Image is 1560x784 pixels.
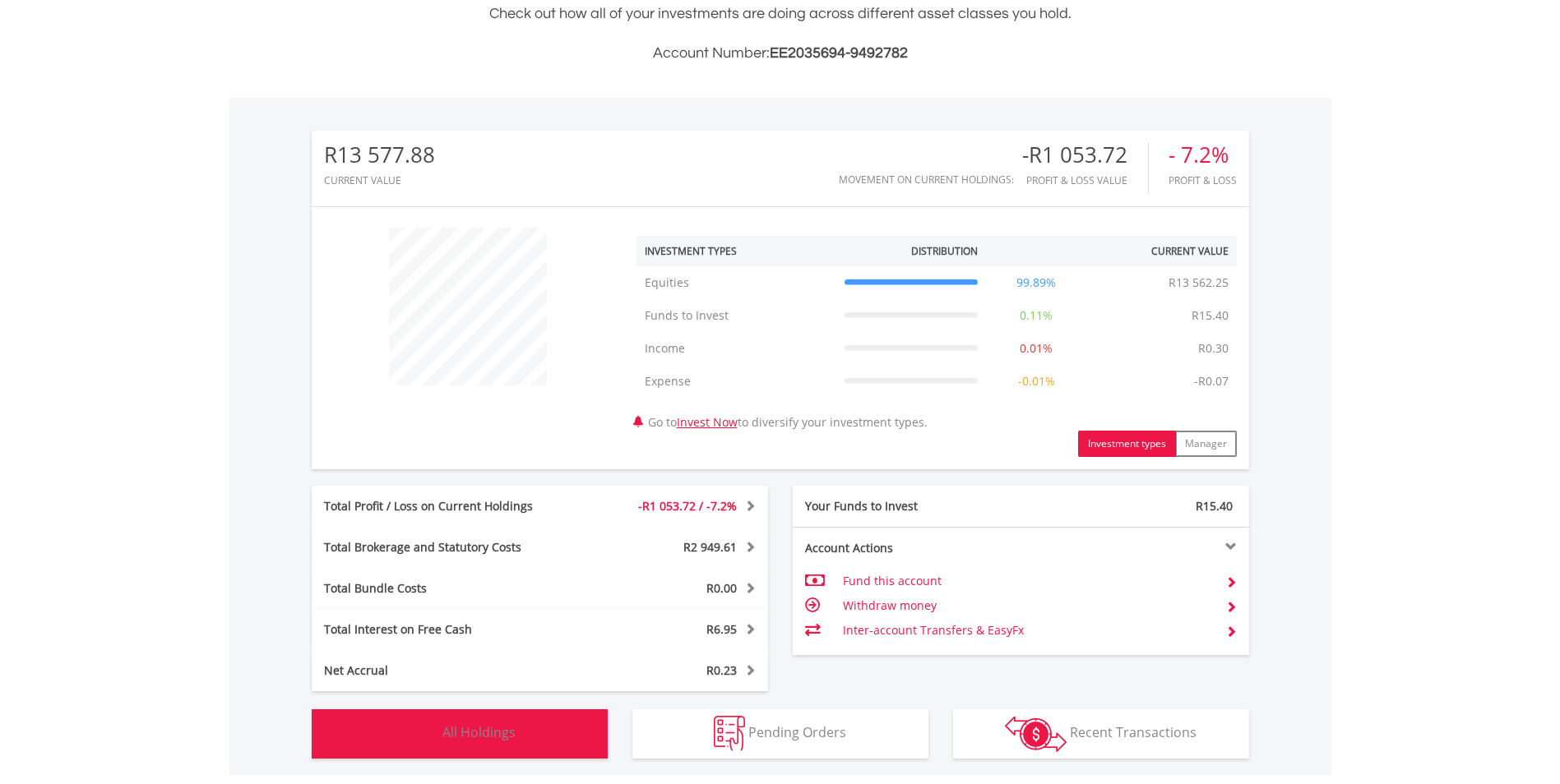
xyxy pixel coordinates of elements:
h3: Account Number: [312,42,1249,65]
button: Recent Transactions [953,709,1249,759]
div: CURRENT VALUE [324,175,435,186]
span: R15.40 [1196,498,1233,514]
button: Investment types [1078,431,1176,457]
td: 99.89% [986,266,1086,299]
th: Current Value [1086,236,1237,266]
img: pending_instructions-wht.png [714,716,745,751]
th: Investment Types [636,236,836,266]
div: Total Profit / Loss on Current Holdings [312,498,578,514]
div: Check out how all of your investments are doing across different asset classes you hold. [312,2,1249,65]
div: Total Interest on Free Cash [312,621,578,638]
img: transactions-zar-wht.png [1005,716,1067,752]
span: Recent Transactions [1070,723,1197,741]
td: Expense [636,365,836,398]
div: Your Funds to Invest [793,498,1021,514]
img: holdings-wht.png [404,716,439,751]
span: EE2035694-9492782 [770,45,908,61]
button: All Holdings [312,709,608,759]
span: R0.23 [706,662,737,678]
td: R13 562.25 [1160,266,1237,299]
div: Account Actions [793,540,1021,556]
div: Profit & Loss Value [1022,175,1148,186]
div: Go to to diversify your investment types. [624,219,1249,457]
div: Movement on Current Holdings: [839,174,1014,185]
div: Total Bundle Costs [312,580,578,597]
button: Pending Orders [632,709,928,759]
td: R15.40 [1183,299,1237,332]
td: -0.01% [986,365,1086,398]
td: 0.11% [986,299,1086,332]
div: Profit & Loss [1169,175,1237,186]
span: -R1 053.72 / -7.2% [638,498,737,514]
span: R6.95 [706,621,737,637]
td: R0.30 [1190,332,1237,365]
td: Income [636,332,836,365]
div: -R1 053.72 [1022,143,1148,167]
td: Equities [636,266,836,299]
td: Fund this account [843,569,1212,593]
button: Manager [1175,431,1237,457]
td: -R0.07 [1186,365,1237,398]
td: Inter-account Transfers & EasyFx [843,618,1212,643]
span: R2 949.61 [683,539,737,555]
span: All Holdings [442,723,516,741]
td: Withdraw money [843,593,1212,618]
a: Invest Now [677,414,738,430]
td: Funds to Invest [636,299,836,332]
div: R13 577.88 [324,143,435,167]
div: Net Accrual [312,662,578,679]
div: Distribution [911,244,978,258]
div: Total Brokerage and Statutory Costs [312,539,578,556]
div: - 7.2% [1169,143,1237,167]
span: R0.00 [706,580,737,596]
span: Pending Orders [748,723,846,741]
td: 0.01% [986,332,1086,365]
